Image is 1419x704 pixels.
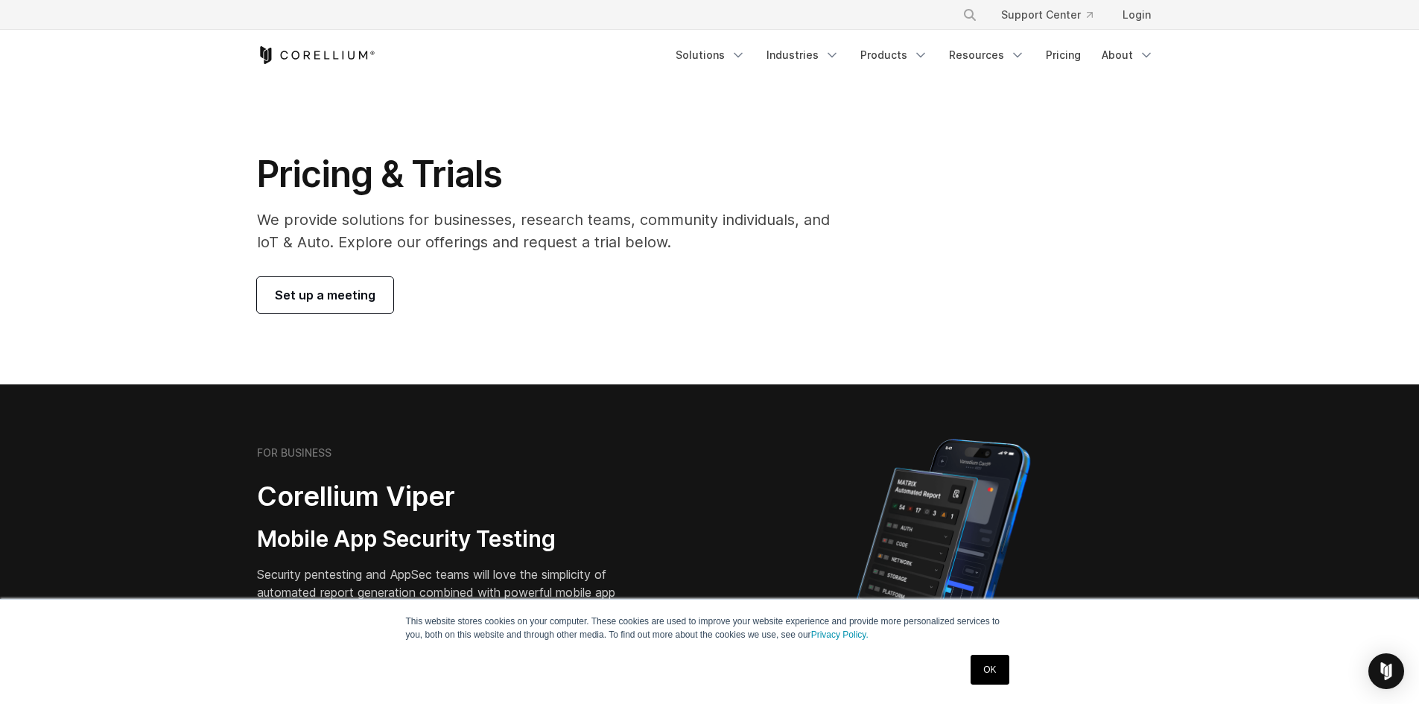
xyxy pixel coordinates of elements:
[945,1,1163,28] div: Navigation Menu
[831,432,1055,693] img: Corellium MATRIX automated report on iPhone showing app vulnerability test results across securit...
[257,152,851,197] h1: Pricing & Trials
[811,630,869,640] a: Privacy Policy.
[851,42,937,69] a: Products
[257,277,393,313] a: Set up a meeting
[257,46,375,64] a: Corellium Home
[1037,42,1090,69] a: Pricing
[257,480,638,513] h2: Corellium Viper
[406,615,1014,641] p: This website stores cookies on your computer. These cookies are used to improve your website expe...
[1093,42,1163,69] a: About
[257,209,851,253] p: We provide solutions for businesses, research teams, community individuals, and IoT & Auto. Explo...
[956,1,983,28] button: Search
[940,42,1034,69] a: Resources
[971,655,1009,685] a: OK
[257,565,638,619] p: Security pentesting and AppSec teams will love the simplicity of automated report generation comb...
[758,42,848,69] a: Industries
[257,446,331,460] h6: FOR BUSINESS
[275,286,375,304] span: Set up a meeting
[257,525,638,554] h3: Mobile App Security Testing
[1368,653,1404,689] div: Open Intercom Messenger
[1111,1,1163,28] a: Login
[989,1,1105,28] a: Support Center
[667,42,1163,69] div: Navigation Menu
[667,42,755,69] a: Solutions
